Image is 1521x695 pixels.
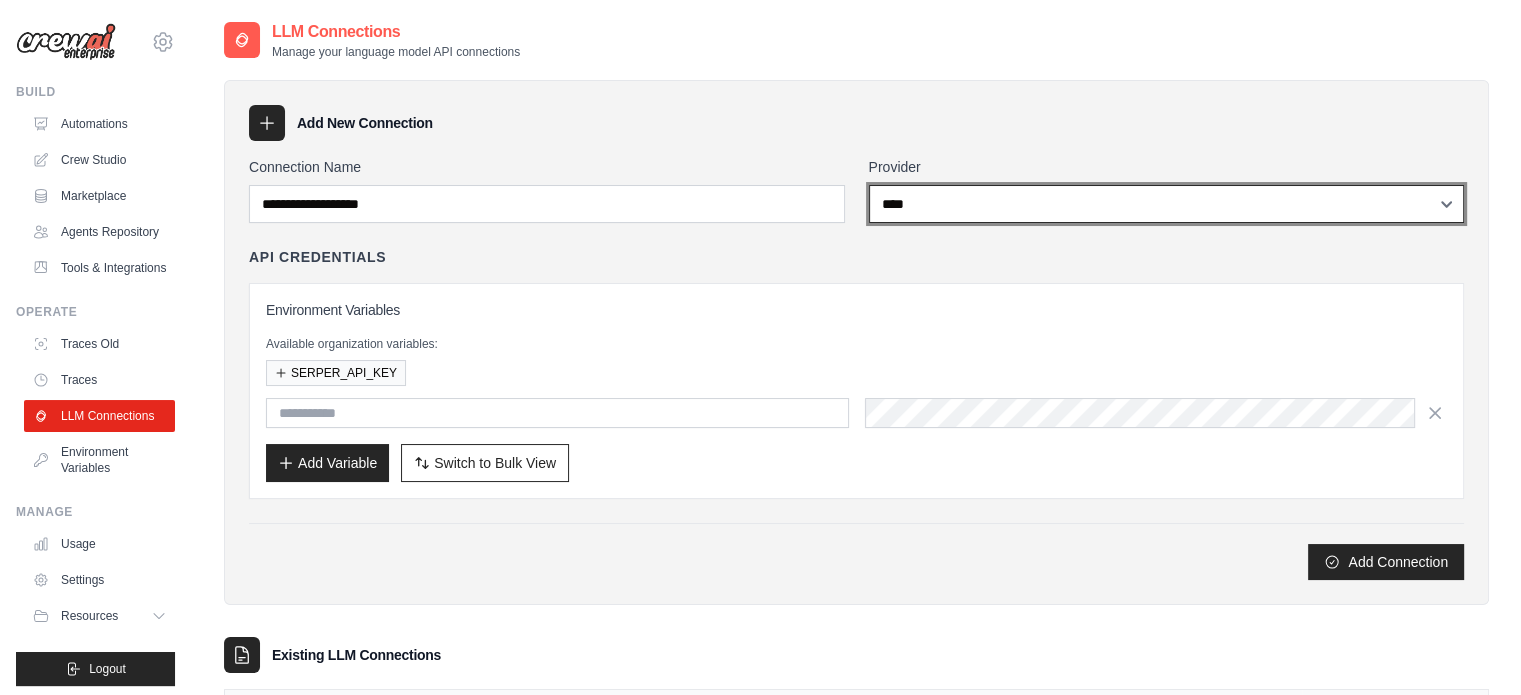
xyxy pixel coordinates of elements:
[16,504,175,520] div: Manage
[24,328,175,360] a: Traces Old
[24,564,175,596] a: Settings
[401,444,569,482] button: Switch to Bulk View
[61,608,118,624] span: Resources
[249,247,386,267] h4: API Credentials
[266,300,1447,320] h3: Environment Variables
[272,20,520,44] h2: LLM Connections
[272,645,441,665] h3: Existing LLM Connections
[266,444,389,482] button: Add Variable
[24,400,175,432] a: LLM Connections
[16,84,175,100] div: Build
[24,180,175,212] a: Marketplace
[24,436,175,484] a: Environment Variables
[24,252,175,284] a: Tools & Integrations
[272,44,520,60] p: Manage your language model API connections
[24,144,175,176] a: Crew Studio
[297,113,433,133] h3: Add New Connection
[869,157,1465,177] label: Provider
[1421,599,1521,695] iframe: Chat Widget
[16,23,116,61] img: Logo
[24,528,175,560] a: Usage
[24,364,175,396] a: Traces
[24,108,175,140] a: Automations
[266,336,1447,352] p: Available organization variables:
[16,652,175,686] button: Logout
[249,157,845,177] label: Connection Name
[434,453,556,473] span: Switch to Bulk View
[89,661,126,677] span: Logout
[1308,544,1464,580] button: Add Connection
[24,600,175,632] button: Resources
[266,360,406,386] button: SERPER_API_KEY
[24,216,175,248] a: Agents Repository
[16,304,175,320] div: Operate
